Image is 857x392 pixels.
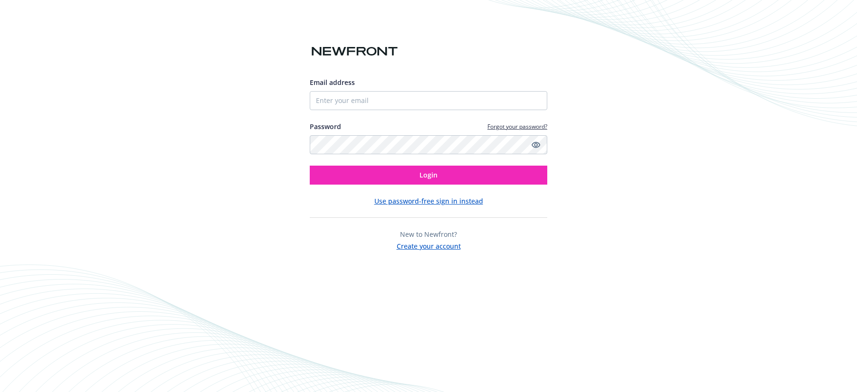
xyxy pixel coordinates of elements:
[310,91,547,110] input: Enter your email
[310,135,547,154] input: Enter your password
[310,121,341,131] label: Password
[310,43,400,60] img: Newfront logo
[419,170,438,179] span: Login
[400,230,457,239] span: New to Newfront?
[310,166,547,185] button: Login
[397,239,461,251] button: Create your account
[310,78,355,87] span: Email address
[374,196,483,206] button: Use password-free sign in instead
[487,122,547,131] a: Forgot your password?
[530,139,542,150] a: Show password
